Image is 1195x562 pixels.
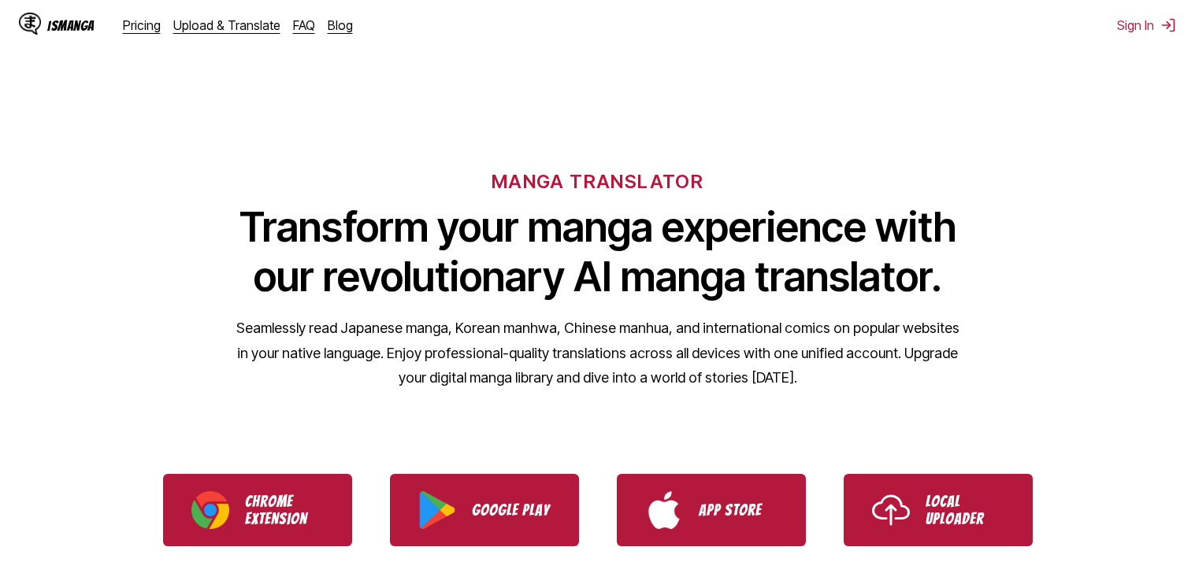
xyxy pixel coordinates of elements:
[191,491,229,529] img: Chrome logo
[472,501,551,519] p: Google Play
[699,501,777,519] p: App Store
[328,17,353,33] a: Blog
[236,316,960,390] p: Seamlessly read Japanese manga, Korean manhwa, Chinese manhua, and international comics on popula...
[1160,17,1176,33] img: Sign out
[418,491,456,529] img: Google Play logo
[926,493,1004,527] p: Local Uploader
[645,491,683,529] img: App Store logo
[236,202,960,301] h1: Transform your manga experience with our revolutionary AI manga translator.
[19,13,41,35] img: IsManga Logo
[123,17,161,33] a: Pricing
[390,474,579,546] a: Download IsManga from Google Play
[872,491,910,529] img: Upload icon
[844,474,1033,546] a: Use IsManga Local Uploader
[293,17,315,33] a: FAQ
[19,13,123,38] a: IsManga LogoIsManga
[173,17,280,33] a: Upload & Translate
[492,170,703,193] h6: MANGA TRANSLATOR
[1117,17,1176,33] button: Sign In
[245,493,324,527] p: Chrome Extension
[47,18,95,33] div: IsManga
[617,474,806,546] a: Download IsManga from App Store
[163,474,352,546] a: Download IsManga Chrome Extension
